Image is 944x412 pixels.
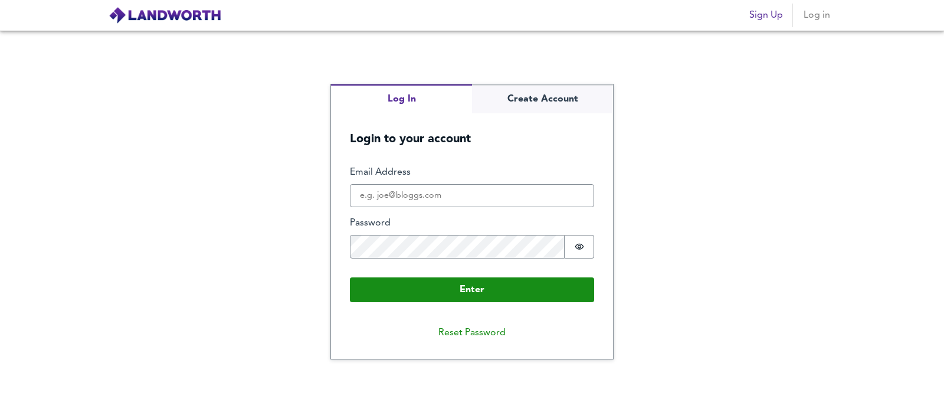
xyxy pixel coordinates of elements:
[565,235,594,259] button: Show password
[350,217,594,230] label: Password
[331,113,613,147] h5: Login to your account
[749,7,783,24] span: Sign Up
[331,84,472,113] button: Log In
[109,6,221,24] img: logo
[350,277,594,302] button: Enter
[472,84,613,113] button: Create Account
[798,4,835,27] button: Log in
[745,4,788,27] button: Sign Up
[429,321,515,345] button: Reset Password
[350,184,594,208] input: e.g. joe@bloggs.com
[802,7,831,24] span: Log in
[350,166,594,179] label: Email Address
